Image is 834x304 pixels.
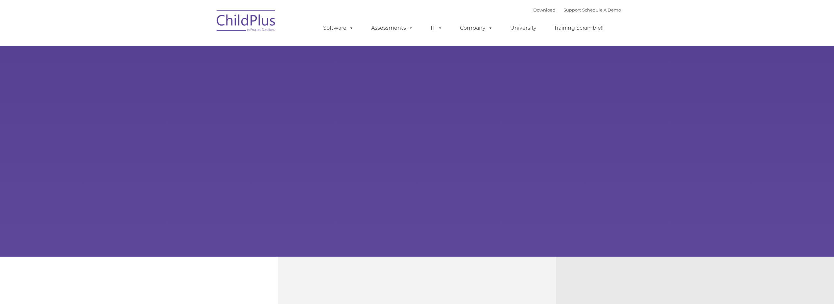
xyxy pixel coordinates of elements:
a: IT [424,21,449,35]
a: Software [317,21,360,35]
a: Schedule A Demo [582,7,621,13]
a: Company [453,21,499,35]
a: University [504,21,543,35]
a: Assessments [365,21,420,35]
a: Download [533,7,556,13]
a: Support [563,7,581,13]
font: | [533,7,621,13]
a: Training Scramble!! [547,21,610,35]
img: ChildPlus by Procare Solutions [213,5,279,38]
